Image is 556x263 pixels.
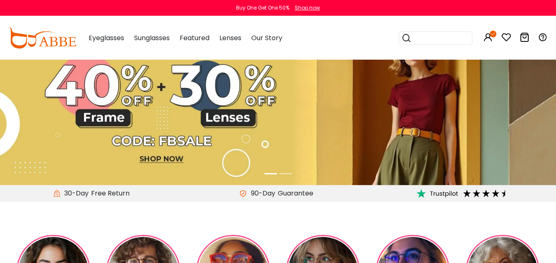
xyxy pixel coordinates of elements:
[8,28,76,48] img: abbeglasses.com
[180,33,209,43] span: Featured
[275,188,316,198] div: Guarantee
[291,4,320,11] a: Shop now
[60,188,89,198] span: 30-Day
[236,4,289,12] div: Buy One Get One 50%
[89,33,124,43] span: Eyeglasses
[219,33,241,43] span: Lenses
[89,188,132,198] div: Free Return
[295,4,320,12] div: Shop now
[134,33,170,43] span: Sunglasses
[247,188,275,198] span: 90-Day
[251,33,282,43] span: Our Story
